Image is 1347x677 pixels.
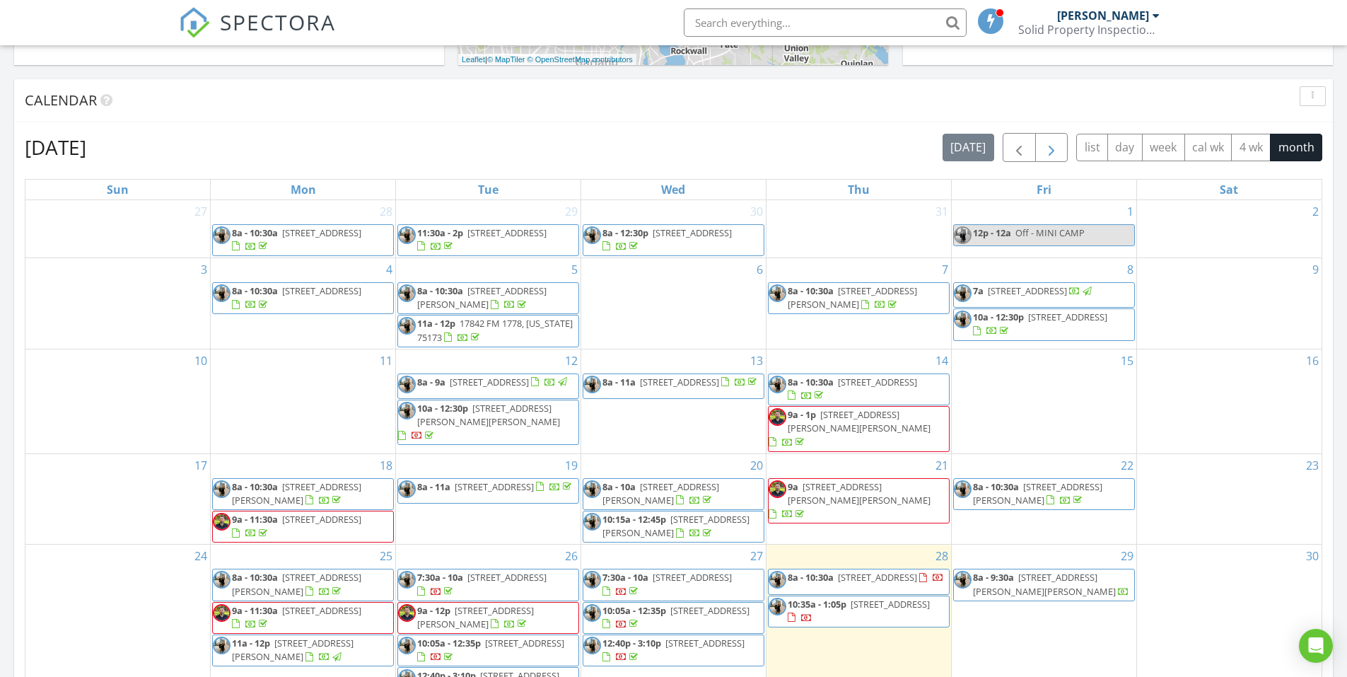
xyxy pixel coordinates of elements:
[397,224,579,256] a: 11:30a - 2p [STREET_ADDRESS]
[398,226,416,244] img: baphoto_bobbymelody117.jpg
[788,376,917,402] a: 8a - 10:30a [STREET_ADDRESS]
[1136,200,1322,258] td: Go to August 2, 2025
[583,376,601,393] img: baphoto_bobbymelody117.jpg
[769,480,786,498] img: randy2.jpg
[562,349,581,372] a: Go to August 12, 2025
[450,376,529,388] span: [STREET_ADDRESS]
[747,454,766,477] a: Go to August 20, 2025
[198,258,210,281] a: Go to August 3, 2025
[1034,180,1054,199] a: Friday
[602,480,719,507] span: [STREET_ADDRESS][PERSON_NAME]
[397,635,579,666] a: 10:05a - 12:35p [STREET_ADDRESS]
[768,569,950,594] a: 8a - 10:30a [STREET_ADDRESS]
[583,602,764,634] a: 10:05a - 12:35p [STREET_ADDRESS]
[398,637,416,654] img: baphoto_bobbymelody117.jpg
[1303,454,1322,477] a: Go to August 23, 2025
[602,637,661,649] span: 12:40p - 3:10p
[282,604,361,617] span: [STREET_ADDRESS]
[788,480,798,493] span: 9a
[417,480,450,493] span: 8a - 11a
[562,200,581,223] a: Go to July 29, 2025
[417,637,564,663] a: 10:05a - 12:35p [STREET_ADDRESS]
[527,55,633,64] a: © OpenStreetMap contributors
[954,284,972,302] img: baphoto_bobbymelody117.jpg
[396,200,581,258] td: Go to July 29, 2025
[232,637,354,663] a: 11a - 12p [STREET_ADDRESS][PERSON_NAME]
[462,55,485,64] a: Leaflet
[653,571,732,584] span: [STREET_ADDRESS]
[973,480,1102,507] a: 8a - 10:30a [STREET_ADDRESS][PERSON_NAME]
[602,637,745,663] a: 12:40p - 3:10p [STREET_ADDRESS]
[1118,349,1136,372] a: Go to August 15, 2025
[417,284,547,311] a: 8a - 10:30a [STREET_ADDRESS][PERSON_NAME]
[973,311,1107,337] a: 10a - 12:30p [STREET_ADDRESS]
[192,454,210,477] a: Go to August 17, 2025
[467,226,547,239] span: [STREET_ADDRESS]
[25,200,211,258] td: Go to July 27, 2025
[475,180,501,199] a: Tuesday
[179,19,336,49] a: SPECTORA
[602,513,750,539] span: [STREET_ADDRESS][PERSON_NAME]
[766,258,951,349] td: Go to August 7, 2025
[212,224,394,256] a: 8a - 10:30a [STREET_ADDRESS]
[602,480,636,493] span: 8a - 10a
[747,545,766,567] a: Go to August 27, 2025
[973,284,1094,297] a: 7a [STREET_ADDRESS]
[213,513,231,531] img: randy2.jpg
[933,200,951,223] a: Go to July 31, 2025
[602,604,666,617] span: 10:05a - 12:35p
[232,284,278,297] span: 8a - 10:30a
[377,200,395,223] a: Go to July 28, 2025
[747,200,766,223] a: Go to July 30, 2025
[568,258,581,281] a: Go to August 5, 2025
[602,571,648,584] span: 7:30a - 10a
[768,374,950,405] a: 8a - 10:30a [STREET_ADDRESS]
[788,284,834,297] span: 8a - 10:30a
[581,200,766,258] td: Go to July 30, 2025
[562,454,581,477] a: Go to August 19, 2025
[788,571,834,584] span: 8a - 10:30a
[933,545,951,567] a: Go to August 28, 2025
[417,402,560,428] span: [STREET_ADDRESS][PERSON_NAME][PERSON_NAME]
[583,635,764,666] a: 12:40p - 3:10p [STREET_ADDRESS]
[212,478,394,510] a: 8a - 10:30a [STREET_ADDRESS][PERSON_NAME]
[179,7,210,38] img: The Best Home Inspection Software - Spectora
[788,284,917,311] span: [STREET_ADDRESS][PERSON_NAME]
[954,571,972,589] img: baphoto_bobbymelody117.jpg
[25,453,211,545] td: Go to August 17, 2025
[383,258,395,281] a: Go to August 4, 2025
[602,226,732,253] a: 8a - 12:30p [STREET_ADDRESS]
[282,284,361,297] span: [STREET_ADDRESS]
[769,408,786,426] img: randy2.jpg
[417,604,534,630] span: [STREET_ADDRESS][PERSON_NAME]
[583,480,601,498] img: baphoto_bobbymelody117.jpg
[766,349,951,453] td: Go to August 14, 2025
[769,480,931,520] a: 9a [STREET_ADDRESS][PERSON_NAME][PERSON_NAME]
[417,376,569,388] a: 8a - 9a [STREET_ADDRESS]
[973,571,1014,584] span: 8a - 9:30a
[973,311,1024,323] span: 10a - 12:30p
[684,8,967,37] input: Search everything...
[562,545,581,567] a: Go to August 26, 2025
[398,376,416,393] img: baphoto_bobbymelody117.jpg
[398,571,416,589] img: baphoto_bobbymelody117.jpg
[467,571,547,584] span: [STREET_ADDRESS]
[417,571,463,584] span: 7:30a - 10a
[1003,133,1036,162] button: Previous month
[951,453,1136,545] td: Go to August 22, 2025
[583,374,764,399] a: 8a - 11a [STREET_ADDRESS]
[602,376,759,388] a: 8a - 11a [STREET_ADDRESS]
[417,571,547,597] a: 7:30a - 10a [STREET_ADDRESS]
[397,569,579,601] a: 7:30a - 10a [STREET_ADDRESS]
[766,200,951,258] td: Go to July 31, 2025
[417,604,534,630] a: 9a - 12p [STREET_ADDRESS][PERSON_NAME]
[417,637,481,649] span: 10:05a - 12:35p
[213,226,231,244] img: baphoto_bobbymelody117.jpg
[1136,349,1322,453] td: Go to August 16, 2025
[485,637,564,649] span: [STREET_ADDRESS]
[1299,629,1333,663] div: Open Intercom Messenger
[769,408,931,448] a: 9a - 1p [STREET_ADDRESS][PERSON_NAME][PERSON_NAME]
[1124,258,1136,281] a: Go to August 8, 2025
[670,604,750,617] span: [STREET_ADDRESS]
[954,480,972,498] img: baphoto_bobbymelody117.jpg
